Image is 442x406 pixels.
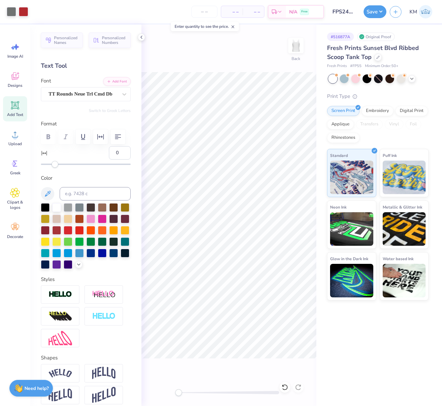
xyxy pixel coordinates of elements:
[406,5,435,18] a: KM
[289,8,297,15] span: N/A
[175,389,182,396] div: Accessibility label
[247,8,260,15] span: – –
[92,387,116,403] img: Rise
[330,255,368,262] span: Glow in the Dark Ink
[330,152,348,159] span: Standard
[24,385,49,392] strong: Need help?
[7,234,23,239] span: Decorate
[41,77,51,85] label: Font
[89,33,131,48] button: Personalized Numbers
[330,161,373,194] img: Standard
[41,354,58,362] label: Shapes
[383,264,426,297] img: Water based Ink
[92,312,116,320] img: Negative Space
[7,112,23,117] span: Add Text
[327,106,360,116] div: Screen Print
[8,83,22,88] span: Designs
[356,119,383,129] div: Transfers
[292,56,300,62] div: Back
[383,255,414,262] span: Water based Ink
[327,63,347,69] span: Fresh Prints
[327,33,354,41] div: # 516877A
[41,174,131,182] label: Color
[7,54,23,59] span: Image AI
[49,369,72,378] img: Arc
[364,5,386,18] button: Save
[383,204,422,211] span: Metallic & Glitter Ink
[327,93,429,100] div: Print Type
[103,77,131,86] button: Add Font
[395,106,428,116] div: Digital Print
[54,36,79,45] span: Personalized Names
[327,119,354,129] div: Applique
[409,8,417,16] span: KM
[60,187,131,200] input: e.g. 7428 c
[191,6,217,18] input: – –
[365,63,398,69] span: Minimum Order: 50 +
[92,290,116,299] img: Shadow
[327,5,360,18] input: Untitled Design
[327,44,419,61] span: Fresh Prints Sunset Blvd Ribbed Scoop Tank Top
[92,367,116,380] img: Arch
[301,9,308,14] span: Free
[362,106,393,116] div: Embroidery
[41,120,131,128] label: Format
[52,161,58,168] div: Accessibility label
[383,161,426,194] img: Puff Ink
[350,63,362,69] span: # FP55
[383,152,397,159] span: Puff Ink
[225,8,239,15] span: – –
[419,5,432,18] img: Katrina Mae Mijares
[405,119,421,129] div: Foil
[102,36,127,45] span: Personalized Numbers
[41,276,55,283] label: Styles
[41,33,83,48] button: Personalized Names
[8,141,22,147] span: Upload
[289,39,303,52] img: Back
[383,212,426,246] img: Metallic & Glitter Ink
[4,199,26,210] span: Clipart & logos
[89,108,131,113] button: Switch to Greek Letters
[49,389,72,402] img: Flag
[49,291,72,298] img: Stroke
[49,331,72,345] img: Free Distort
[330,212,373,246] img: Neon Ink
[330,204,346,211] span: Neon Ink
[385,119,403,129] div: Vinyl
[327,133,360,143] div: Rhinestones
[171,22,239,31] div: Enter quantity to see the price.
[330,264,373,297] img: Glow in the Dark Ink
[10,170,20,176] span: Greek
[49,311,72,322] img: 3D Illusion
[357,33,395,41] div: Original Proof
[41,61,131,70] div: Text Tool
